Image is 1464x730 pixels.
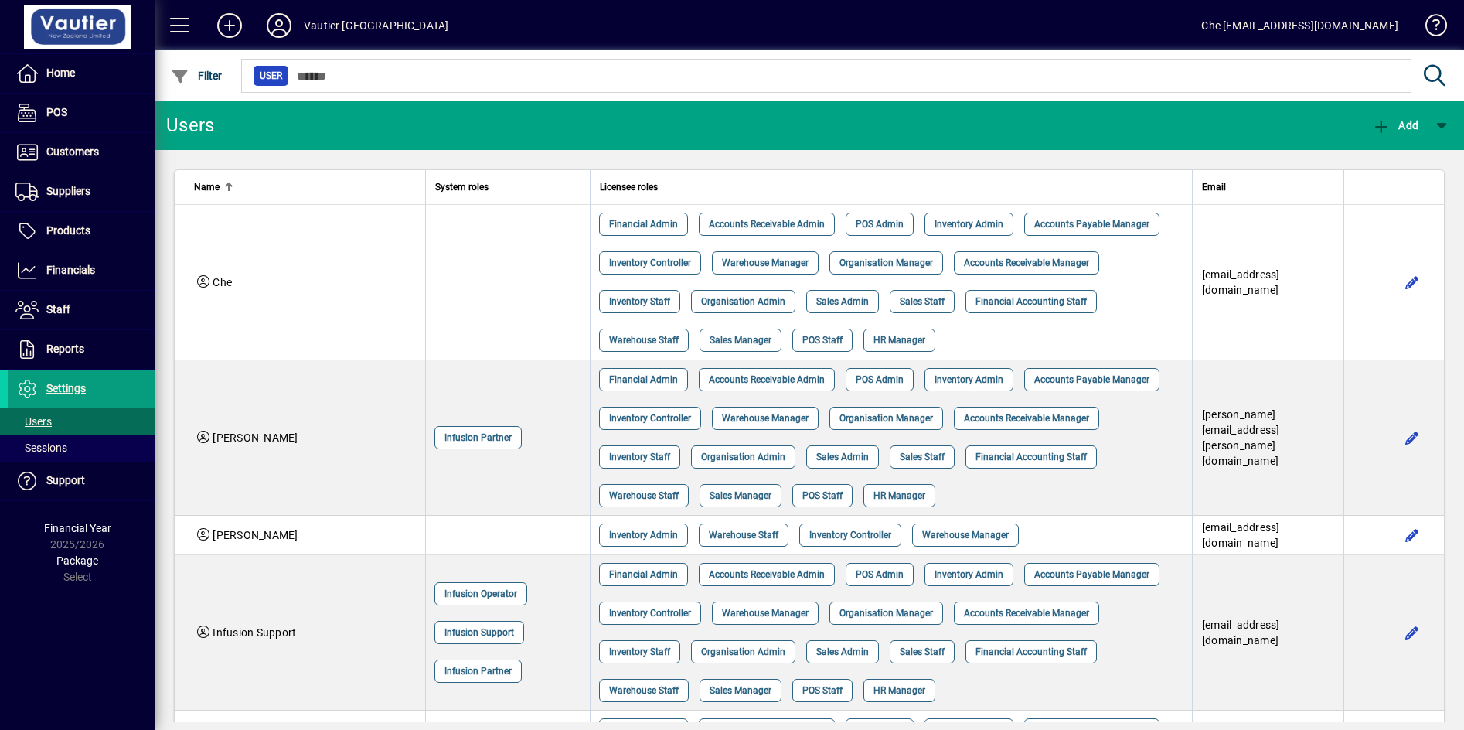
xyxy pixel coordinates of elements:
span: Package [56,554,98,567]
span: Staff [46,303,70,316]
div: Vautier [GEOGRAPHIC_DATA] [304,13,448,38]
span: HR Manager [873,333,925,348]
button: Add [205,12,254,39]
span: POS Admin [856,217,904,232]
span: Inventory Controller [609,411,691,426]
span: Organisation Manager [839,411,933,426]
a: POS [8,94,155,132]
span: Organisation Admin [701,644,785,660]
span: Infusion Support [213,626,296,639]
span: Infusion Partner [444,430,512,445]
span: Warehouse Staff [709,527,778,543]
span: Accounts Receivable Admin [709,217,825,232]
a: Suppliers [8,172,155,211]
a: Sessions [8,435,155,461]
span: Organisation Manager [839,255,933,271]
span: Support [46,474,85,486]
span: POS Admin [856,567,904,582]
span: Financial Year [44,522,111,534]
span: Financial Admin [609,217,678,232]
a: Customers [8,133,155,172]
a: Staff [8,291,155,329]
span: Inventory Controller [809,527,891,543]
span: Financial Accounting Staff [975,294,1087,309]
span: Settings [46,382,86,394]
span: Inventory Admin [609,527,678,543]
span: [PERSON_NAME] [213,432,298,444]
span: Sales Staff [900,294,945,309]
span: Inventory Staff [609,294,670,309]
span: Organisation Admin [701,294,785,309]
span: Inventory Admin [935,372,1003,387]
span: Customers [46,145,99,158]
span: Name [194,179,220,196]
span: Financials [46,264,95,276]
span: Warehouse Staff [609,683,679,698]
span: Warehouse Manager [722,605,809,621]
a: Reports [8,330,155,369]
span: Accounts Payable Manager [1034,372,1149,387]
span: Infusion Support [444,625,514,640]
span: Financial Accounting Staff [975,449,1087,465]
span: Inventory Admin [935,567,1003,582]
span: Licensee roles [600,179,658,196]
span: Inventory Staff [609,644,670,660]
span: Products [46,224,90,237]
span: Accounts Receivable Admin [709,567,825,582]
span: Financial Admin [609,372,678,387]
span: Sessions [15,442,67,454]
button: Edit [1400,270,1425,295]
span: POS [46,106,67,118]
span: Sales Admin [816,294,869,309]
span: Warehouse Manager [722,255,809,271]
div: Name [194,179,416,196]
span: Filter [171,70,223,82]
span: POS Staff [802,488,843,503]
span: User [260,68,282,84]
span: Warehouse Staff [609,333,679,348]
a: Products [8,212,155,251]
a: Support [8,462,155,500]
span: Email [1202,179,1226,196]
span: Inventory Controller [609,255,691,271]
div: Users [166,113,232,138]
span: Add [1372,119,1418,131]
span: Organisation Admin [701,449,785,465]
button: Profile [254,12,304,39]
span: Warehouse Manager [922,527,1009,543]
span: Users [15,415,52,428]
span: Home [46,67,75,79]
span: Financial Accounting Staff [975,644,1087,660]
span: HR Manager [873,683,925,698]
div: Che [EMAIL_ADDRESS][DOMAIN_NAME] [1201,13,1398,38]
span: Warehouse Manager [722,411,809,426]
span: Inventory Admin [935,217,1003,232]
button: Filter [167,62,226,90]
button: Edit [1400,425,1425,450]
a: Home [8,54,155,93]
span: POS Admin [856,372,904,387]
span: System roles [435,179,489,196]
button: Edit [1400,620,1425,645]
span: POS Staff [802,683,843,698]
span: Accounts Receivable Manager [964,255,1089,271]
span: Sales Manager [710,488,771,503]
span: Infusion Partner [444,663,512,679]
button: Edit [1400,523,1425,547]
span: Sales Manager [710,683,771,698]
span: [EMAIL_ADDRESS][DOMAIN_NAME] [1202,268,1280,296]
span: Accounts Receivable Admin [709,372,825,387]
span: Accounts Payable Manager [1034,567,1149,582]
span: [EMAIL_ADDRESS][DOMAIN_NAME] [1202,521,1280,549]
a: Knowledge Base [1414,3,1445,53]
span: [EMAIL_ADDRESS][DOMAIN_NAME] [1202,619,1280,646]
a: Users [8,408,155,435]
span: Financial Admin [609,567,678,582]
span: Che [213,276,232,288]
span: [PERSON_NAME] [213,529,298,541]
span: HR Manager [873,488,925,503]
span: Accounts Receivable Manager [964,411,1089,426]
button: Add [1368,111,1422,139]
span: Warehouse Staff [609,488,679,503]
span: [PERSON_NAME][EMAIL_ADDRESS][PERSON_NAME][DOMAIN_NAME] [1202,408,1280,467]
